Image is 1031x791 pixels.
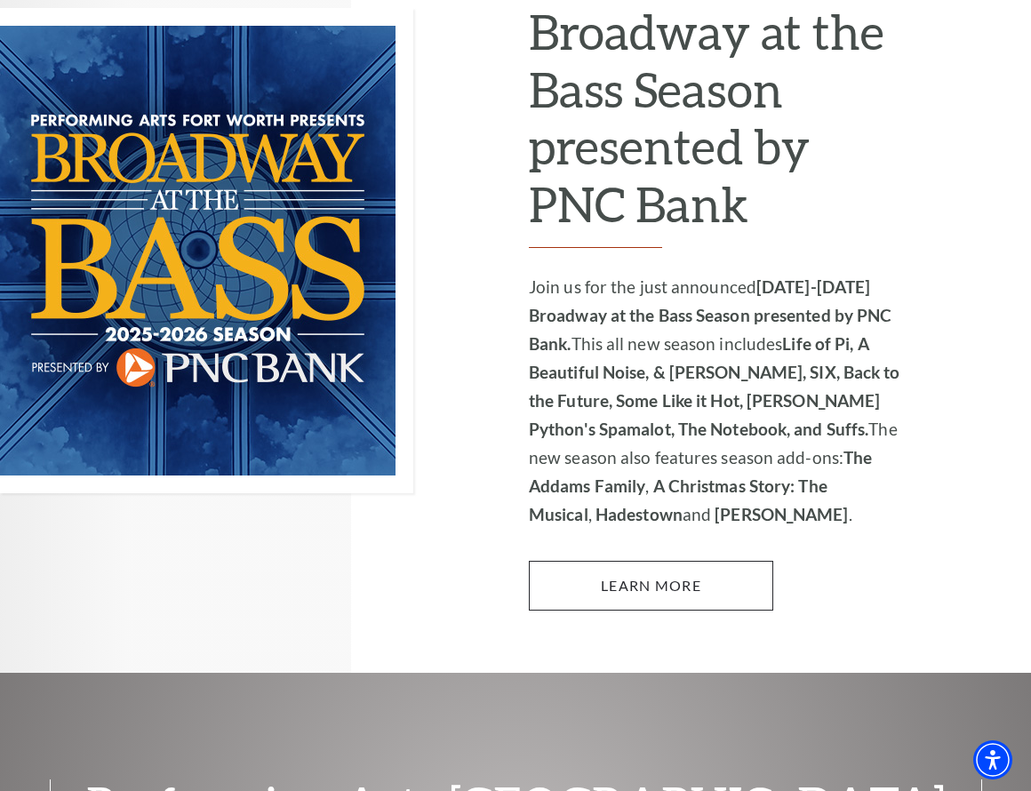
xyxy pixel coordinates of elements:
[529,447,872,496] strong: The Addams Family
[529,475,827,524] strong: A Christmas Story: The Musical
[529,333,900,439] strong: Life of Pi, A Beautiful Noise, & [PERSON_NAME], SIX, Back to the Future, Some Like it Hot, [PERSO...
[595,504,683,524] strong: Hadestown
[715,504,848,524] strong: [PERSON_NAME]
[529,276,891,354] strong: [DATE]-[DATE] Broadway at the Bass Season presented by PNC Bank.
[529,273,915,529] p: Join us for the just announced This all new season includes The new season also features season a...
[973,740,1012,779] div: Accessibility Menu
[529,561,773,611] a: Learn More 2025-2026 Broadway at the Bass Season presented by PNC Bank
